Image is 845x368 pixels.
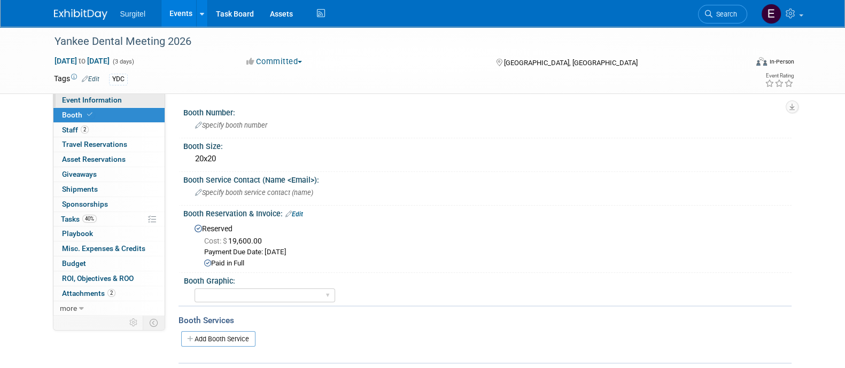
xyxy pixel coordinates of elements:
a: ROI, Objectives & ROO [53,271,165,286]
div: Paid in Full [204,259,784,269]
span: Search [712,10,737,18]
span: Travel Reservations [62,140,127,148]
a: Giveaways [53,167,165,182]
span: 19,600.00 [204,237,266,245]
a: Add Booth Service [181,331,255,347]
div: Booth Size: [183,138,792,152]
email: ) [311,189,313,197]
span: more [60,304,77,312]
span: [DATE] [DATE] [54,56,110,66]
a: Sponsorships [53,197,165,212]
span: ROI, Objectives & ROO [62,274,134,283]
span: Misc. Expenses & Credits [62,244,145,253]
span: [GEOGRAPHIC_DATA], [GEOGRAPHIC_DATA] [504,59,638,67]
span: Attachments [62,289,115,297]
span: Playbook [62,229,93,238]
a: Attachments2 [53,286,165,301]
span: (3 days) [112,58,134,65]
span: 40% [82,215,97,223]
span: to [77,57,87,65]
a: more [53,301,165,316]
span: 2 [81,126,89,134]
div: In-Person [769,58,794,66]
span: Specify booth number [195,121,267,129]
td: Toggle Event Tabs [143,316,165,330]
span: Cost: $ [204,237,228,245]
span: 2 [107,289,115,297]
a: Edit [285,210,303,218]
a: Shipments [53,182,165,197]
div: Event Format [684,56,794,72]
div: Booth Graphic: [184,273,787,286]
a: Booth [53,108,165,122]
span: Staff [62,126,89,134]
span: Event Information [62,96,122,104]
div: Booth Service Contact (Name <Email>): [183,172,792,185]
span: Tasks [61,215,97,223]
span: Surgitel [120,10,145,18]
a: Tasks40% [53,212,165,226]
div: Payment Due Date: [DATE] [204,247,784,257]
span: Budget [62,259,86,268]
div: 20x20 [191,151,784,167]
span: Specify booth service contact (name [195,189,313,197]
a: Search [698,5,747,24]
a: Edit [82,75,99,83]
a: Budget [53,256,165,271]
span: Asset Reservations [62,155,126,163]
div: Booth Number: [183,105,792,118]
a: Staff2 [53,123,165,137]
img: ExhibitDay [54,9,107,20]
div: Yankee Dental Meeting 2026 [51,32,731,51]
td: Personalize Event Tab Strip [125,316,143,330]
a: Event Information [53,93,165,107]
span: Booth [62,111,95,119]
div: YDC [109,74,128,85]
a: Travel Reservations [53,137,165,152]
span: Sponsorships [62,200,108,208]
button: Committed [243,56,306,67]
div: Reserved [191,221,784,269]
a: Asset Reservations [53,152,165,167]
img: Format-Inperson.png [756,57,767,66]
span: Shipments [62,185,98,193]
div: Booth Services [179,315,792,326]
i: Booth reservation complete [87,112,92,118]
td: Tags [54,73,99,85]
span: Giveaways [62,170,97,178]
a: Playbook [53,226,165,241]
a: Misc. Expenses & Credits [53,241,165,256]
img: Event Coordinator [761,4,781,24]
div: Event Rating [764,73,793,79]
div: Booth Reservation & Invoice: [183,206,792,220]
